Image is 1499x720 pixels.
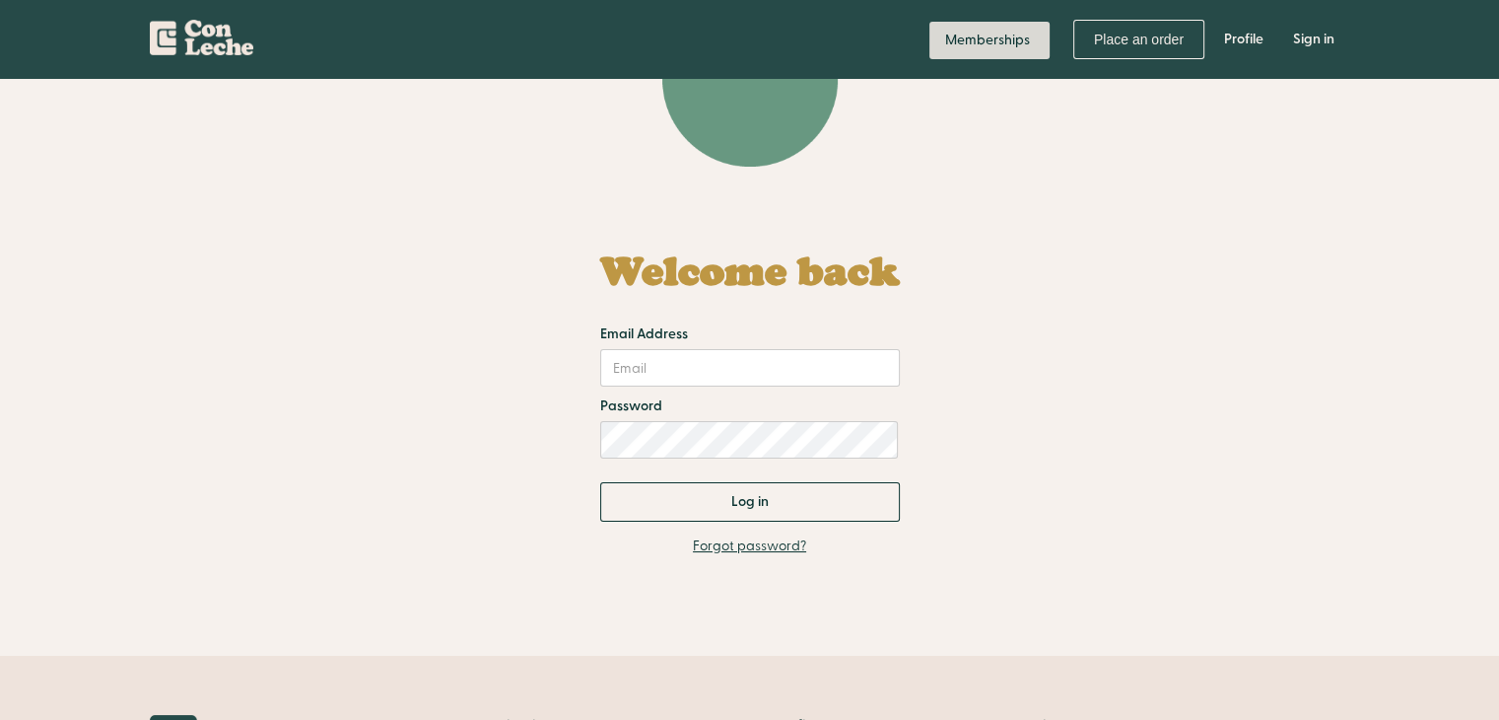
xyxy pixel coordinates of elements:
[600,396,662,416] label: Password
[929,22,1050,59] a: Memberships
[600,482,900,522] input: Log in
[1073,20,1204,59] a: Place an order
[150,10,253,63] a: home
[600,349,900,387] input: Email
[693,537,806,556] a: Forgot password?
[1209,10,1278,69] a: Profile
[600,230,900,522] form: Email Form
[1278,10,1349,69] a: Sign in
[600,324,688,344] label: Email Address
[600,250,900,293] h1: Welcome back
